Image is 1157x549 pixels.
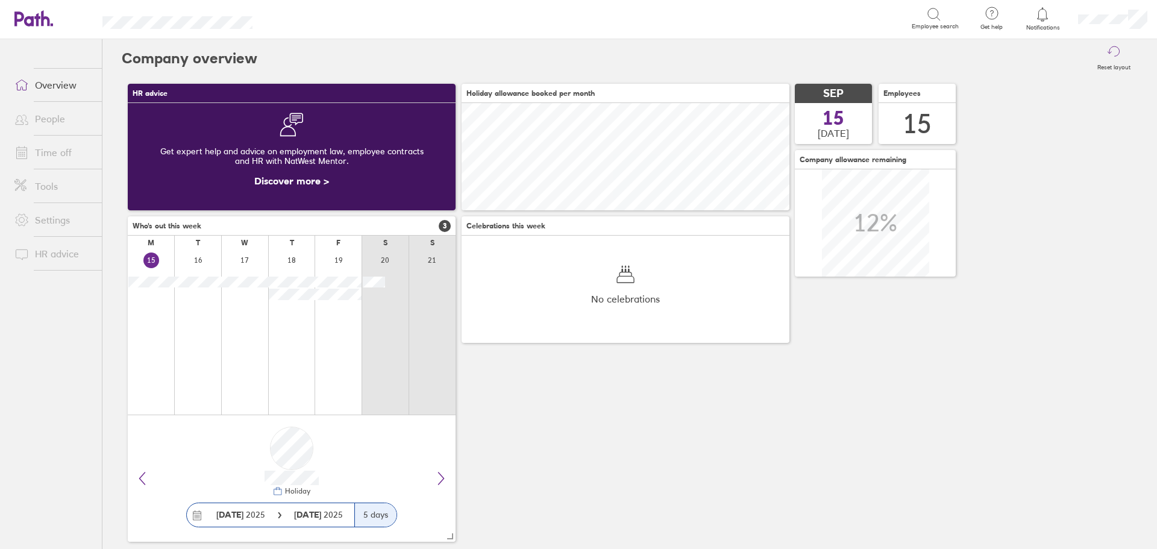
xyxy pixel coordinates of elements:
[823,87,844,100] span: SEP
[5,73,102,97] a: Overview
[903,108,932,139] div: 15
[137,137,446,175] div: Get expert help and advice on employment law, employee contracts and HR with NatWest Mentor.
[1023,6,1062,31] a: Notifications
[1090,39,1138,78] button: Reset layout
[5,208,102,232] a: Settings
[5,242,102,266] a: HR advice
[241,239,248,247] div: W
[133,222,201,230] span: Who's out this week
[5,107,102,131] a: People
[883,89,921,98] span: Employees
[5,140,102,165] a: Time off
[122,39,257,78] h2: Company overview
[294,509,324,520] strong: [DATE]
[294,510,343,519] span: 2025
[5,174,102,198] a: Tools
[430,239,434,247] div: S
[972,24,1011,31] span: Get help
[196,239,200,247] div: T
[336,239,340,247] div: F
[383,239,387,247] div: S
[591,293,660,304] span: No celebrations
[283,487,310,495] div: Holiday
[1090,60,1138,71] label: Reset layout
[912,23,959,30] span: Employee search
[466,89,595,98] span: Holiday allowance booked per month
[823,108,844,128] span: 15
[254,175,329,187] a: Discover more >
[133,89,168,98] span: HR advice
[216,509,243,520] strong: [DATE]
[290,239,294,247] div: T
[800,155,906,164] span: Company allowance remaining
[354,503,397,527] div: 5 days
[466,222,545,230] span: Celebrations this week
[285,13,316,24] div: Search
[216,510,265,519] span: 2025
[439,220,451,232] span: 3
[1023,24,1062,31] span: Notifications
[818,128,849,139] span: [DATE]
[148,239,154,247] div: M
